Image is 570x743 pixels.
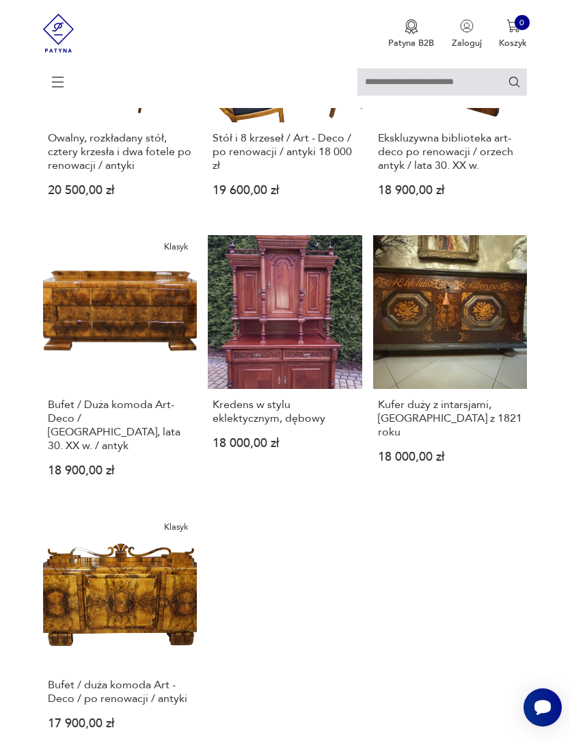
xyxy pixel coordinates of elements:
p: Patyna B2B [388,37,434,49]
h3: Owalny, rozkładany stół, cztery krzesła i dwa fotele po renowacji / antyki [48,131,192,172]
button: 0Koszyk [499,19,527,49]
a: Kufer duży z intarsjami, Austria z 1821 rokuKufer duży z intarsjami, [GEOGRAPHIC_DATA] z 1821 rok... [373,235,528,498]
a: Ikona medaluPatyna B2B [388,19,434,49]
p: 17 900,00 zł [48,719,192,729]
h3: Kredens w stylu eklektycznym, dębowy [213,398,357,425]
img: Ikona medalu [405,19,418,34]
h3: Kufer duży z intarsjami, [GEOGRAPHIC_DATA] z 1821 roku [378,398,522,439]
h3: Stół i 8 krzeseł / Art - Deco / po renowacji / antyki 18 000 zł [213,131,357,172]
p: 18 000,00 zł [213,439,357,449]
button: Szukaj [508,75,521,88]
p: 18 900,00 zł [48,466,192,476]
button: Zaloguj [452,19,482,49]
iframe: Smartsupp widget button [524,688,562,727]
a: Kredens w stylu eklektycznym, dębowyKredens w stylu eklektycznym, dębowy18 000,00 zł [208,235,362,498]
h3: Ekskluzywna biblioteka art-deco po renowacji / orzech antyk / lata 30. XX w. [378,131,522,172]
p: Koszyk [499,37,527,49]
p: Zaloguj [452,37,482,49]
a: KlasykBufet / Duża komoda Art-Deco / Polska, lata 30. XX w. / antykBufet / Duża komoda Art-Deco /... [43,235,198,498]
p: 19 600,00 zł [213,186,357,196]
p: 18 000,00 zł [378,452,522,463]
div: 0 [515,15,530,30]
p: 20 500,00 zł [48,186,192,196]
h3: Bufet / Duża komoda Art-Deco / [GEOGRAPHIC_DATA], lata 30. XX w. / antyk [48,398,192,452]
button: Patyna B2B [388,19,434,49]
img: Ikonka użytkownika [460,19,474,33]
p: 18 900,00 zł [378,186,522,196]
h3: Bufet / duża komoda Art - Deco / po renowacji / antyki [48,678,192,705]
img: Ikona koszyka [506,19,520,33]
